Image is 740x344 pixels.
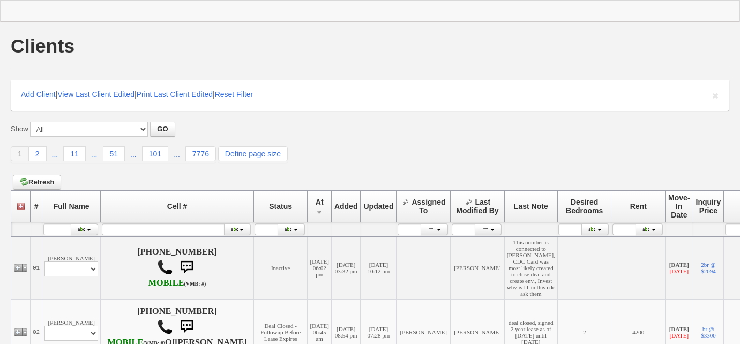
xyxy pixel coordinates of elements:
b: [DATE] [669,261,689,268]
div: | | | [11,80,729,111]
td: 01 [31,237,42,300]
img: sms.png [176,257,197,278]
span: Rent [630,202,647,211]
a: ... [86,147,103,161]
a: Define page size [218,146,288,161]
font: [DATE] [670,268,689,274]
a: ... [47,147,64,161]
img: sms.png [176,316,197,338]
a: Add Client [21,90,56,99]
img: call.png [157,259,173,275]
font: MOBILE [148,278,184,288]
td: [PERSON_NAME] [451,237,505,300]
td: [DATE] 03:32 pm [331,237,361,300]
td: [DATE] 06:02 pm [308,237,331,300]
a: Refresh [13,175,61,190]
span: Desired Bedrooms [566,198,603,215]
a: View Last Client Edited [57,90,134,99]
a: 7776 [185,146,216,161]
a: 2br @ $2094 [701,261,716,274]
span: Added [334,202,358,211]
span: Status [269,202,292,211]
b: [DATE] [669,326,689,332]
th: # [31,191,42,222]
a: 1 [11,146,29,161]
font: (VMB: #) [184,281,206,287]
td: Inactive [253,237,308,300]
span: Last Modified By [456,198,498,215]
a: 51 [103,146,125,161]
h4: [PHONE_NUMBER] [103,247,251,289]
a: 11 [63,146,86,161]
a: 2 [29,146,47,161]
a: Reset Filter [215,90,253,99]
span: Move-In Date [668,193,690,219]
span: Assigned To [412,198,445,215]
span: Cell # [167,202,187,211]
span: At [316,198,324,206]
a: ... [168,147,185,161]
span: Full Name [54,202,89,211]
h1: Clients [11,36,74,56]
td: This number is connected to [PERSON_NAME], CDC Card was most likely created to close deal and cre... [504,237,557,300]
b: AT&T Wireless [148,278,206,288]
span: Inquiry Price [696,198,721,215]
span: Updated [363,202,393,211]
img: call.png [157,319,173,335]
td: [PERSON_NAME] [42,237,101,300]
a: Print Last Client Edited [137,90,213,99]
font: [DATE] [670,332,689,339]
a: 101 [142,146,168,161]
label: Show [11,124,28,134]
a: br @ $3300 [701,326,716,339]
button: GO [150,122,175,137]
span: Last Note [514,202,548,211]
td: [DATE] 10:12 pm [361,237,397,300]
a: ... [125,147,142,161]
